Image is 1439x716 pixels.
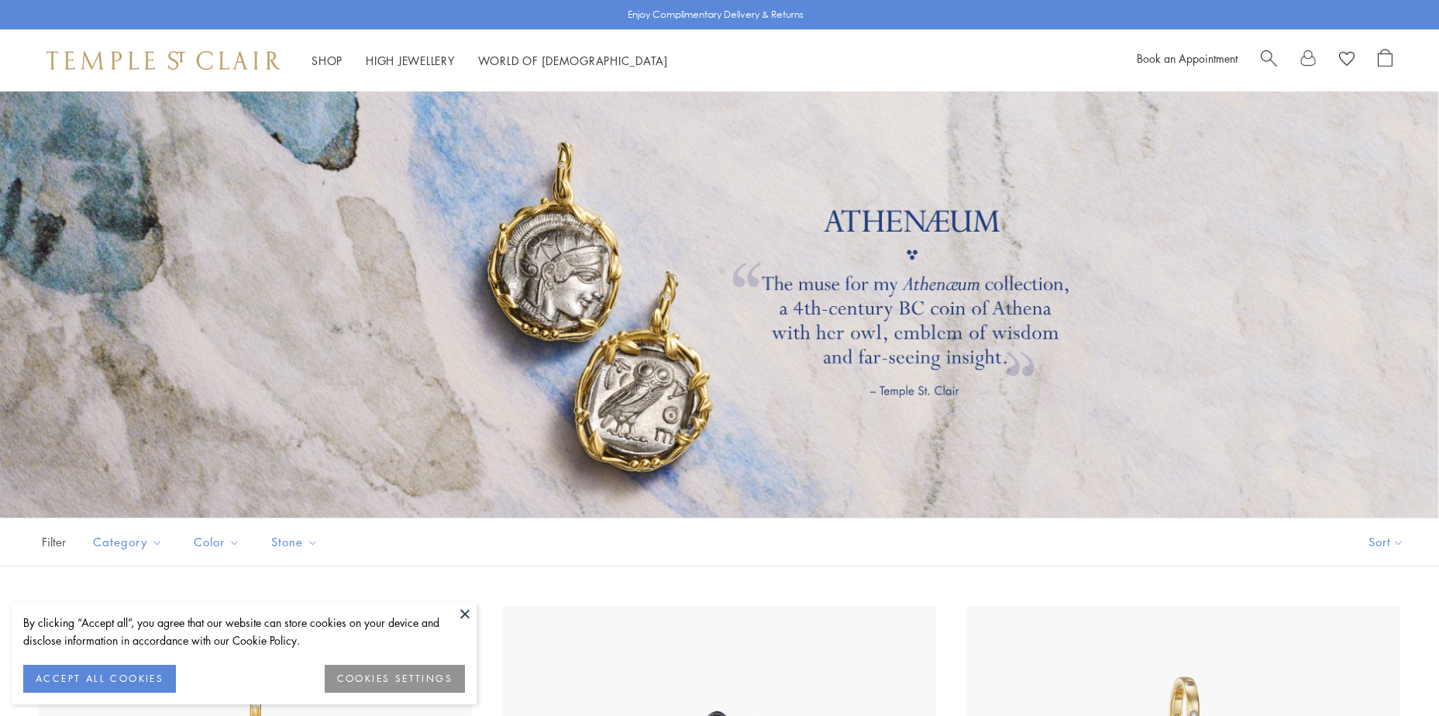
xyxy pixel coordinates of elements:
button: Show sort by [1334,518,1439,566]
img: Temple St. Clair [46,51,281,70]
p: Enjoy Complimentary Delivery & Returns [628,7,804,22]
span: Color [186,532,252,552]
button: ACCEPT ALL COOKIES [23,665,176,693]
span: Stone [263,532,330,552]
iframe: Gorgias live chat messenger [1362,643,1424,701]
a: World of [DEMOGRAPHIC_DATA]World of [DEMOGRAPHIC_DATA] [478,53,668,68]
a: ShopShop [312,53,343,68]
button: COOKIES SETTINGS [325,665,465,693]
a: Search [1261,49,1277,72]
span: Category [85,532,174,552]
a: View Wishlist [1339,49,1355,72]
nav: Main navigation [312,51,668,71]
div: By clicking “Accept all”, you agree that our website can store cookies on your device and disclos... [23,614,465,649]
button: Color [182,525,252,559]
a: Open Shopping Bag [1378,49,1393,72]
a: Book an Appointment [1137,50,1238,66]
a: High JewelleryHigh Jewellery [366,53,455,68]
button: Category [81,525,174,559]
button: Stone [260,525,330,559]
